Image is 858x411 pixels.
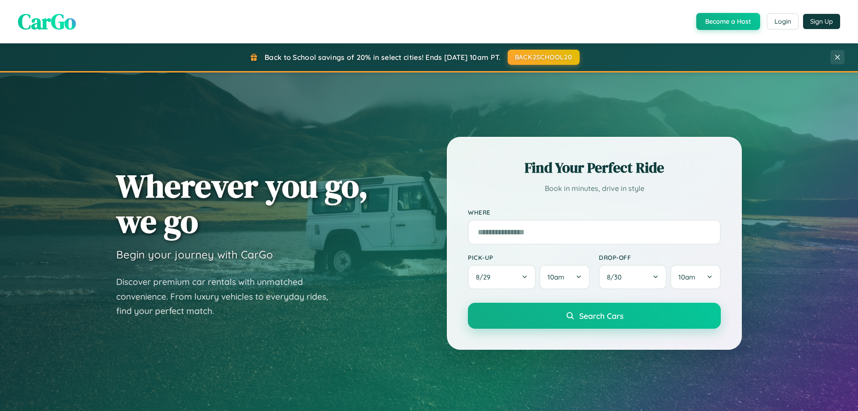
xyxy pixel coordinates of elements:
button: BACK2SCHOOL20 [508,50,580,65]
span: 10am [547,273,564,281]
span: 8 / 29 [476,273,495,281]
h2: Find Your Perfect Ride [468,158,721,178]
p: Book in minutes, drive in style [468,182,721,195]
span: 10am [678,273,695,281]
button: Become a Host [696,13,760,30]
p: Discover premium car rentals with unmatched convenience. From luxury vehicles to everyday rides, ... [116,275,340,318]
button: 10am [539,265,590,289]
button: Login [767,13,799,30]
h1: Wherever you go, we go [116,168,368,239]
h3: Begin your journey with CarGo [116,248,273,261]
span: Back to School savings of 20% in select cities! Ends [DATE] 10am PT. [265,53,500,62]
button: Search Cars [468,303,721,329]
button: 10am [670,265,721,289]
label: Drop-off [599,254,721,261]
label: Pick-up [468,254,590,261]
span: Search Cars [579,311,623,321]
button: 8/29 [468,265,536,289]
button: Sign Up [803,14,840,29]
span: 8 / 30 [607,273,626,281]
button: 8/30 [599,265,667,289]
label: Where [468,208,721,216]
span: CarGo [18,7,76,36]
